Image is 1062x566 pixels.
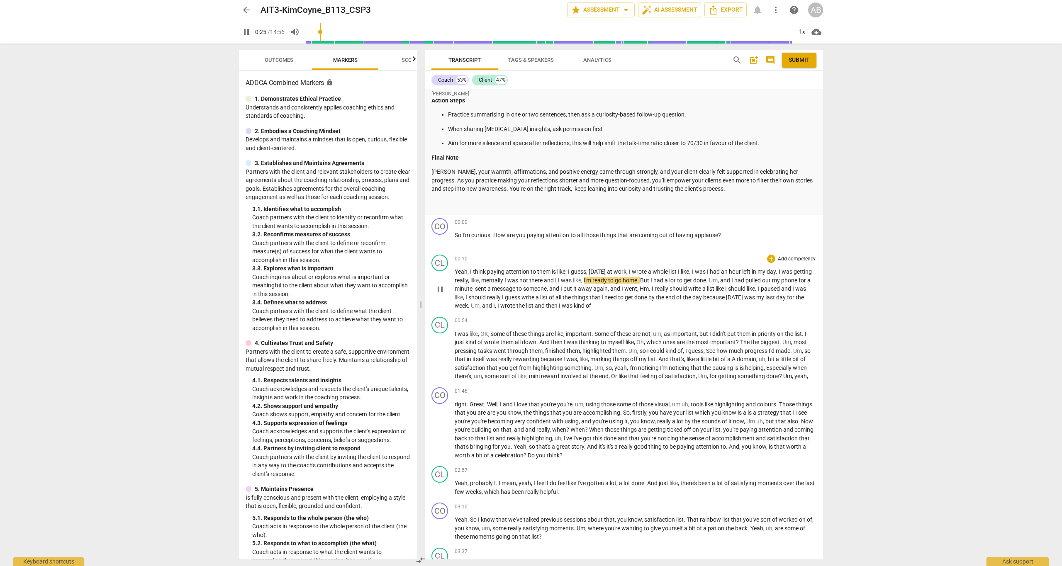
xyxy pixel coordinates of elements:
span: , [661,330,664,337]
span: get [684,277,693,284]
span: , [495,302,497,309]
span: some [491,330,506,337]
span: sent [475,285,487,292]
span: Yeah [455,268,468,275]
button: AI Assessment [638,2,701,17]
div: 3. 3. Explores what is important [252,264,411,273]
span: Filler word [470,330,478,337]
span: 0:25 [255,29,266,35]
span: you [516,232,527,238]
span: day [692,294,703,301]
span: things [528,330,546,337]
span: really [487,294,502,301]
span: , [626,268,629,275]
span: I [650,277,653,284]
span: whole [653,268,669,275]
span: list [707,285,716,292]
span: list [526,302,535,309]
span: and [720,277,731,284]
span: last [765,294,776,301]
span: need [604,294,618,301]
span: list [669,268,678,275]
span: as [664,330,671,337]
span: done [693,277,706,284]
span: I [792,285,795,292]
span: Export [708,5,743,15]
span: end [665,294,676,301]
div: Change speaker [431,317,448,333]
span: Tags & Speakers [508,57,554,63]
button: Pause [434,283,447,296]
span: of [669,232,676,238]
span: it [573,285,578,292]
span: Transcript [448,57,481,63]
span: . [755,285,758,292]
span: Filler word [470,277,479,284]
p: [PERSON_NAME], your warmth, affirmations, and positive energy came through strongly, and your cli... [431,168,816,193]
span: lot [669,277,677,284]
span: not [519,277,529,284]
span: kind [574,302,586,309]
span: away [578,285,593,292]
button: Add summary [747,53,760,67]
p: When sharing [MEDICAL_DATA] insights, ask permission first [448,125,816,134]
span: guess [571,268,586,275]
span: , [718,277,720,284]
span: [PERSON_NAME] [431,90,469,97]
span: attention [546,232,570,238]
span: I'm [584,277,592,284]
span: those [584,232,600,238]
div: Add outcome [767,255,775,263]
span: that [617,232,629,238]
span: week [455,302,468,309]
span: [DATE] [589,268,607,275]
span: comment [765,55,775,65]
span: think [473,268,487,275]
span: . [592,330,594,337]
span: I [725,285,728,292]
span: , [478,330,480,337]
span: I [692,268,695,275]
span: , [479,277,481,284]
span: of [676,294,683,301]
span: I [504,277,507,284]
span: volume_up [290,27,300,37]
span: there [529,277,544,284]
span: cloud_download [811,27,821,37]
span: paying [487,268,506,275]
span: not [642,330,650,337]
span: and [482,302,493,309]
span: paused [761,285,781,292]
span: , [473,285,475,292]
span: really [655,285,670,292]
span: and [610,285,621,292]
span: Filler word [653,330,661,337]
span: my [756,294,765,301]
span: important [566,330,592,337]
span: a [648,268,653,275]
span: the [656,294,665,301]
span: How [493,232,507,238]
span: but [699,330,709,337]
span: like [716,285,725,292]
span: write [688,285,702,292]
span: are [546,330,555,337]
span: curious [471,232,490,238]
span: was [695,268,707,275]
p: 1. Demonstrates Ethical Practice [255,95,341,103]
span: I [560,285,563,292]
span: was [561,277,573,284]
div: Client [479,76,492,84]
div: 3. 1. Identifies what to accomplish [252,205,411,214]
span: Filler word [471,302,480,309]
span: all [555,294,563,301]
strong: Final Note [431,154,459,161]
span: an [721,268,729,275]
span: my [772,277,781,284]
span: should [468,294,487,301]
span: star [571,5,581,15]
span: like [747,285,755,292]
span: should [670,285,688,292]
span: Hm [640,285,649,292]
span: of [506,330,513,337]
